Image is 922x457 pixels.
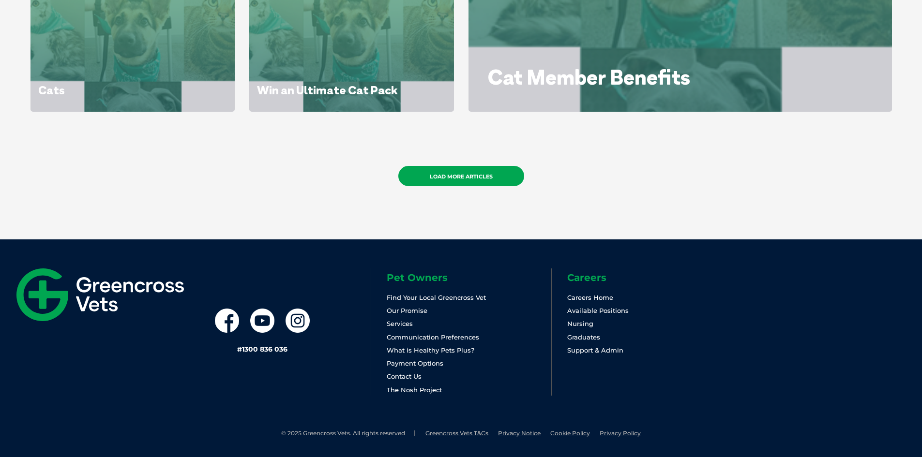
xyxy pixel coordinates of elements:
h6: Pet Owners [387,273,551,282]
a: Contact Us [387,372,422,380]
a: Nursing [567,320,593,327]
a: Greencross Vets T&Cs [425,429,488,437]
a: Cookie Policy [550,429,590,437]
a: Win an Ultimate Cat Pack [257,83,398,97]
a: Services [387,320,413,327]
a: Find Your Local Greencross Vet [387,294,486,301]
a: Load More Articles [398,166,524,186]
a: Cats [38,83,65,97]
a: What is Healthy Pets Plus? [387,346,474,354]
a: Cat Member Benefits [488,64,690,90]
a: Payment Options [387,359,443,367]
a: Privacy Policy [600,429,641,437]
li: © 2025 Greencross Vets. All rights reserved [281,429,416,438]
a: Available Positions [567,307,629,314]
a: Graduates [567,333,600,341]
a: Privacy Notice [498,429,541,437]
a: Careers Home [567,294,613,301]
a: #1300 836 036 [237,345,287,354]
a: Communication Preferences [387,333,479,341]
a: Our Promise [387,307,427,314]
span: # [237,345,242,354]
a: Support & Admin [567,346,623,354]
h6: Careers [567,273,732,282]
a: The Nosh Project [387,386,442,394]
